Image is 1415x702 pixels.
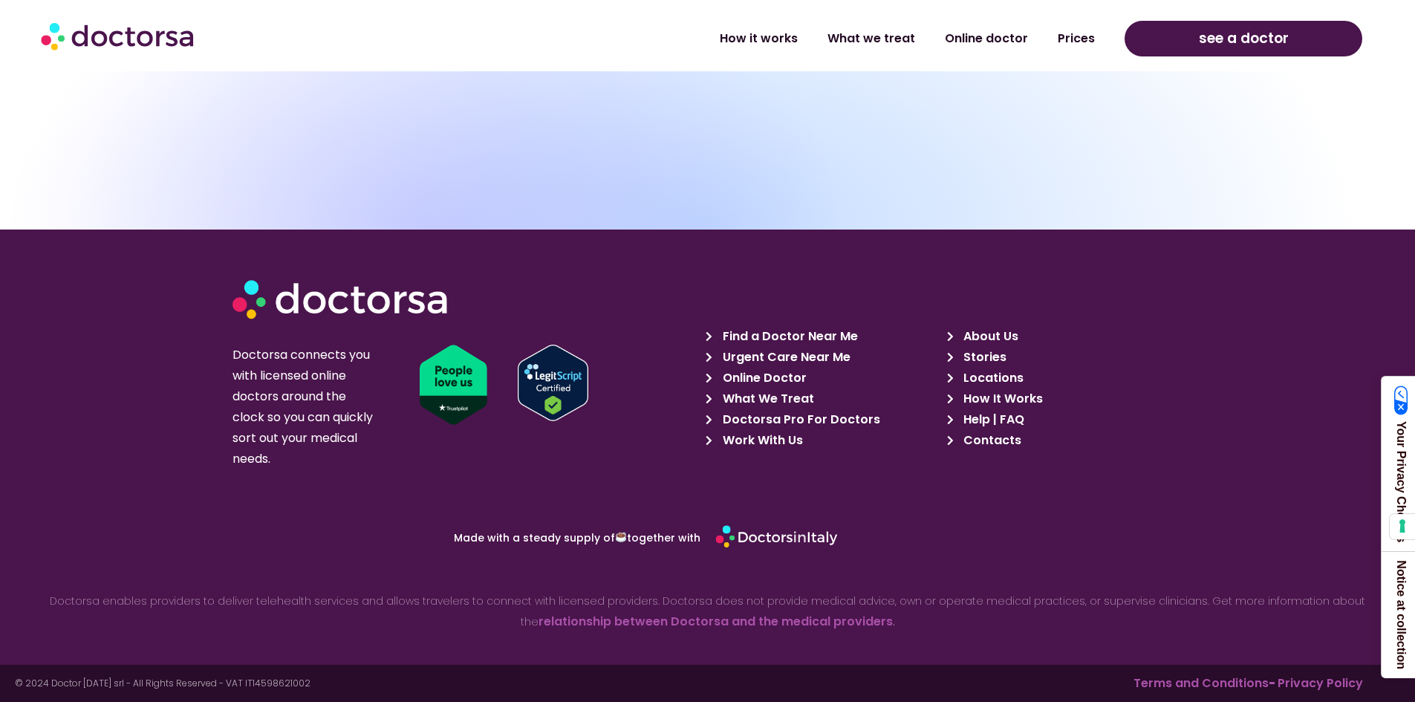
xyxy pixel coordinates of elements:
img: ☕ [616,532,626,542]
a: Find a Doctor Near Me [706,326,938,347]
img: Verify Approval for www.doctorsa.com [518,345,588,421]
img: California Consumer Privacy Act (CCPA) Opt-Out Icon [1394,386,1408,415]
a: Terms and Conditions [1133,675,1269,692]
strong: . [893,614,895,629]
a: What We Treat [706,389,938,409]
a: Help | FAQ [947,409,1180,430]
a: Contacts [947,430,1180,451]
span: Urgent Care Near Me [719,347,850,368]
p: Made with a steady supply of together with [308,532,700,543]
nav: Menu [365,22,1110,56]
a: About Us [947,326,1180,347]
span: see a doctor [1199,27,1289,51]
span: What We Treat [719,389,814,409]
span: Contacts [960,430,1021,451]
span: Doctorsa Pro For Doctors [719,409,880,430]
span: Help | FAQ [960,409,1024,430]
span: About Us [960,326,1018,347]
span: Stories [960,347,1006,368]
span: Work With Us [719,430,803,451]
span: Online Doctor [719,368,807,389]
a: Locations [947,368,1180,389]
a: Stories [947,347,1180,368]
a: Urgent Care Near Me [706,347,938,368]
span: Find a Doctor Near Me [719,326,858,347]
span: Locations [960,368,1024,389]
a: Verify LegitScript Approval for www.doctorsa.com [518,345,716,421]
a: Privacy Policy [1278,675,1363,692]
a: see a doctor [1125,21,1362,56]
a: relationship between Doctorsa and the medical providers [539,613,893,630]
button: Your consent preferences for tracking technologies [1390,514,1415,539]
a: What we treat [813,22,930,56]
p: © 2024 Doctor [DATE] srl - All Rights Reserved - VAT IT14598621002 [15,679,707,688]
a: How It Works [947,389,1180,409]
a: Online doctor [930,22,1043,56]
p: Doctorsa enables providers to deliver telehealth services and allows travelers to connect with li... [50,591,1366,632]
span: How It Works [960,389,1043,409]
a: Online Doctor [706,368,938,389]
a: How it works [705,22,813,56]
p: Doctorsa connects you with licensed online doctors around the clock so you can quickly sort out y... [232,345,379,469]
a: Work With Us [706,430,938,451]
span: - [1133,675,1275,692]
a: Prices [1043,22,1110,56]
a: Doctorsa Pro For Doctors [706,409,938,430]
